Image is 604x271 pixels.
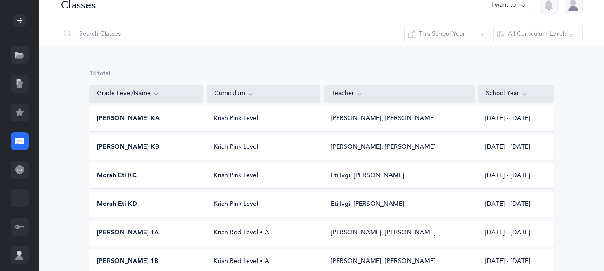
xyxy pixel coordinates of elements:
[97,257,158,266] span: [PERSON_NAME] 1B
[89,70,554,78] div: 13
[331,257,435,266] div: [PERSON_NAME], [PERSON_NAME]
[97,171,137,180] span: Morah Eti KC
[97,89,195,99] div: Grade Level/Name
[331,200,404,209] div: Eti Ivgi, [PERSON_NAME]
[478,171,553,180] div: [DATE] - [DATE]
[214,89,313,99] div: Curriculum
[331,171,404,180] div: Eti Ivgi, [PERSON_NAME]
[404,23,494,45] button: This School Year
[478,200,553,209] div: [DATE] - [DATE]
[331,229,435,238] div: [PERSON_NAME], [PERSON_NAME]
[97,114,160,123] span: [PERSON_NAME] KA
[207,257,320,266] div: Kriah Red Level • A
[493,23,583,45] button: All Curriculum Levels
[478,143,553,152] div: [DATE] - [DATE]
[331,114,435,123] div: [PERSON_NAME], [PERSON_NAME]
[207,171,320,180] div: Kriah Pink Level
[207,143,320,152] div: Kriah Pink Level
[486,89,547,99] div: School Year
[207,114,320,123] div: Kriah Pink Level
[478,229,553,238] div: [DATE] - [DATE]
[97,200,137,209] span: Morah Eti KD
[331,143,435,152] div: [PERSON_NAME], [PERSON_NAME]
[97,229,159,238] span: [PERSON_NAME] 1A
[478,114,553,123] div: [DATE] - [DATE]
[97,70,110,76] span: total
[60,23,405,45] input: Search Classes
[559,226,593,260] iframe: Drift Widget Chat Controller
[207,229,320,238] div: Kriah Red Level • A
[97,143,159,152] span: [PERSON_NAME] KB
[478,257,553,266] div: [DATE] - [DATE]
[331,89,467,99] div: Teacher
[207,200,320,209] div: Kriah Pink Level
